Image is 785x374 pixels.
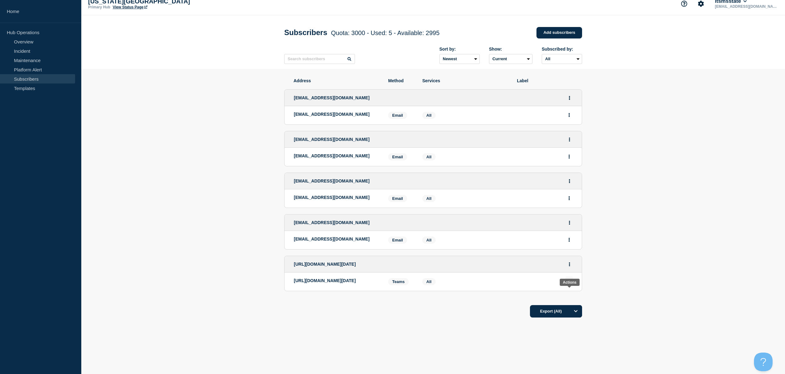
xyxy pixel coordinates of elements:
[422,78,508,83] span: Services
[294,220,370,225] span: [EMAIL_ADDRESS][DOMAIN_NAME]
[565,235,573,245] button: Actions
[489,54,532,64] select: Deleted
[439,47,480,52] div: Sort by:
[388,112,407,119] span: Email
[426,238,432,242] span: All
[566,176,573,186] button: Actions
[542,54,582,64] select: Subscribed by
[284,28,440,37] h1: Subscribers
[566,135,573,144] button: Actions
[426,279,432,284] span: All
[294,78,379,83] span: Address
[284,54,355,64] input: Search subscribers
[566,259,573,269] button: Actions
[294,262,356,267] span: [URL][DOMAIN_NAME][DATE]
[388,278,409,285] span: Teams
[530,305,582,318] button: Export (All)
[294,153,379,158] p: [EMAIL_ADDRESS][DOMAIN_NAME]
[426,196,432,201] span: All
[542,47,582,52] div: Subscribed by:
[388,237,407,244] span: Email
[565,152,573,161] button: Actions
[388,153,407,160] span: Email
[714,4,778,9] p: [EMAIL_ADDRESS][DOMAIN_NAME]
[565,110,573,120] button: Actions
[294,137,370,142] span: [EMAIL_ADDRESS][DOMAIN_NAME]
[294,95,370,100] span: [EMAIL_ADDRESS][DOMAIN_NAME]
[570,305,582,318] button: Options
[754,353,773,371] iframe: Help Scout Beacon - Open
[563,280,576,285] div: Actions
[294,112,379,117] p: [EMAIL_ADDRESS][DOMAIN_NAME]
[388,78,413,83] span: Method
[426,155,432,159] span: All
[88,5,110,9] p: Primary Hub
[388,195,407,202] span: Email
[565,193,573,203] button: Actions
[517,78,573,83] span: Label
[294,278,379,283] p: [URL][DOMAIN_NAME][DATE]
[294,178,370,183] span: [EMAIL_ADDRESS][DOMAIN_NAME]
[536,27,582,38] a: Add subscribers
[294,195,379,200] p: [EMAIL_ADDRESS][DOMAIN_NAME]
[489,47,532,52] div: Show:
[439,54,480,64] select: Sort by
[294,237,379,241] p: [EMAIL_ADDRESS][DOMAIN_NAME]
[566,218,573,228] button: Actions
[426,113,432,118] span: All
[565,277,573,286] button: Actions
[566,93,573,103] button: Actions
[331,29,440,36] span: Quota: 3000 - Used: 5 - Available: 2995
[113,5,147,9] a: View Status Page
